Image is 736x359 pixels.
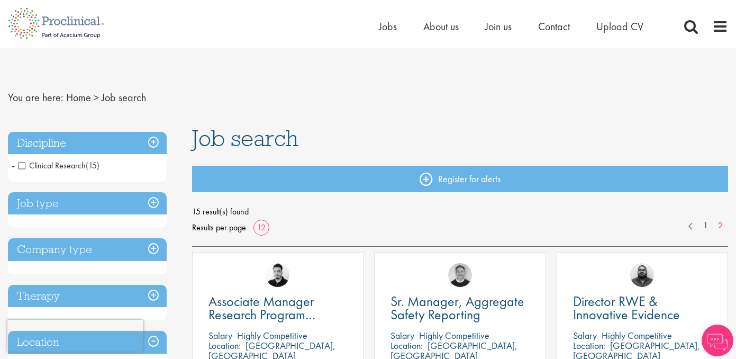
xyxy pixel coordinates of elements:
[8,132,167,155] h3: Discipline
[192,204,728,220] span: 15 result(s) found
[19,160,99,171] span: Clinical Research
[630,263,654,287] img: Ashley Bennett
[7,320,143,352] iframe: reCAPTCHA
[253,222,269,233] a: 12
[390,295,529,321] a: Sr. Manager, Aggregate Safety Reporting
[379,20,397,33] a: Jobs
[538,20,570,33] a: Contact
[208,339,241,352] span: Location:
[8,238,167,261] h3: Company type
[192,124,298,152] span: Job search
[602,329,672,342] p: Highly Competitive
[102,91,146,104] span: Job search
[8,91,63,104] span: You are here:
[8,192,167,215] h3: Job type
[573,292,680,324] span: Director RWE & Innovative Evidence
[698,220,713,232] a: 1
[596,20,643,33] a: Upload CV
[485,20,512,33] a: Join us
[390,292,524,324] span: Sr. Manager, Aggregate Safety Reporting
[573,329,597,342] span: Salary
[702,325,733,356] img: Chatbot
[419,329,489,342] p: Highly Competitive
[66,91,91,104] a: breadcrumb link
[713,220,728,232] a: 2
[192,166,728,192] a: Register for alerts
[573,339,605,352] span: Location:
[423,20,459,33] a: About us
[573,295,712,321] a: Director RWE & Innovative Evidence
[192,220,246,236] span: Results per page
[94,91,99,104] span: >
[237,329,307,342] p: Highly Competitive
[208,329,232,342] span: Salary
[86,160,99,171] span: (15)
[390,329,414,342] span: Salary
[390,339,423,352] span: Location:
[19,160,86,171] span: Clinical Research
[12,157,15,173] span: -
[208,292,315,337] span: Associate Manager Research Program Management
[208,295,347,321] a: Associate Manager Research Program Management
[266,263,289,287] img: Anderson Maldonado
[448,263,472,287] img: Bo Forsen
[8,285,167,308] h3: Therapy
